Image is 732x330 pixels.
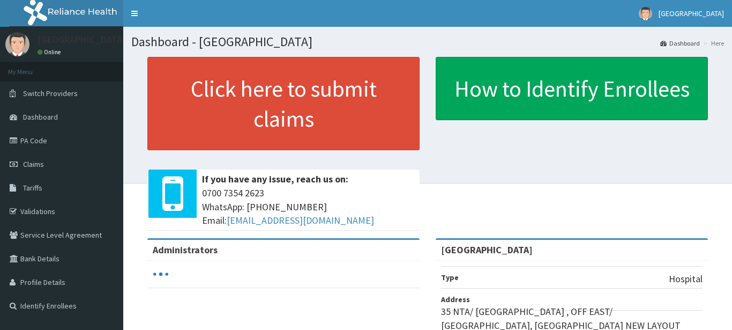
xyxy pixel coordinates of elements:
[153,266,169,282] svg: audio-loading
[436,57,708,120] a: How to Identify Enrollees
[441,244,533,256] strong: [GEOGRAPHIC_DATA]
[441,295,470,304] b: Address
[202,173,348,185] b: If you have any issue, reach us on:
[38,35,126,45] p: [GEOGRAPHIC_DATA]
[147,57,420,150] a: Click here to submit claims
[23,183,42,193] span: Tariffs
[23,89,78,98] span: Switch Providers
[660,39,700,48] a: Dashboard
[669,272,703,286] p: Hospital
[5,32,29,56] img: User Image
[227,214,374,226] a: [EMAIL_ADDRESS][DOMAIN_NAME]
[659,9,724,18] span: [GEOGRAPHIC_DATA]
[639,7,652,20] img: User Image
[38,48,63,56] a: Online
[23,159,44,169] span: Claims
[441,273,459,282] b: Type
[131,35,724,49] h1: Dashboard - [GEOGRAPHIC_DATA]
[153,244,218,256] b: Administrators
[701,39,724,48] li: Here
[23,112,58,122] span: Dashboard
[202,186,414,228] span: 0700 7354 2623 WhatsApp: [PHONE_NUMBER] Email:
